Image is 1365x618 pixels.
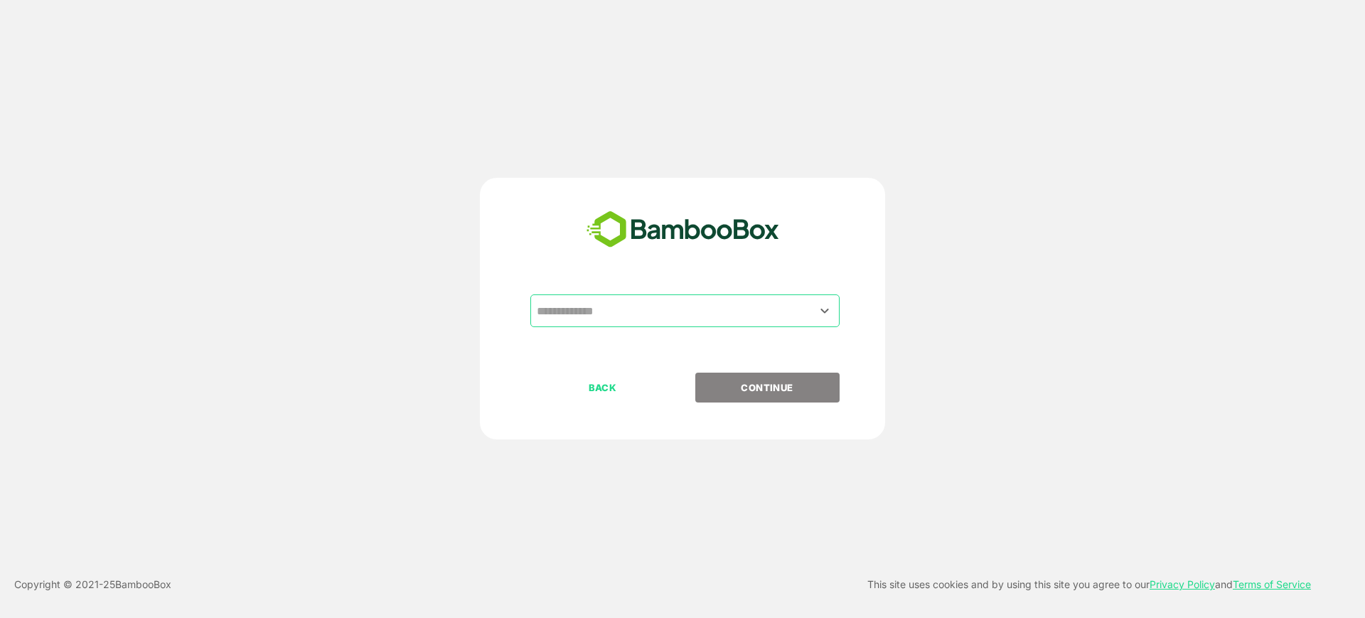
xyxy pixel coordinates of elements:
button: BACK [530,373,675,403]
button: CONTINUE [695,373,840,403]
p: Copyright © 2021- 25 BambooBox [14,576,171,593]
p: CONTINUE [696,380,838,395]
button: Open [815,301,835,320]
img: bamboobox [579,206,787,253]
p: This site uses cookies and by using this site you agree to our and [867,576,1311,593]
a: Terms of Service [1233,578,1311,590]
a: Privacy Policy [1150,578,1215,590]
p: BACK [532,380,674,395]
